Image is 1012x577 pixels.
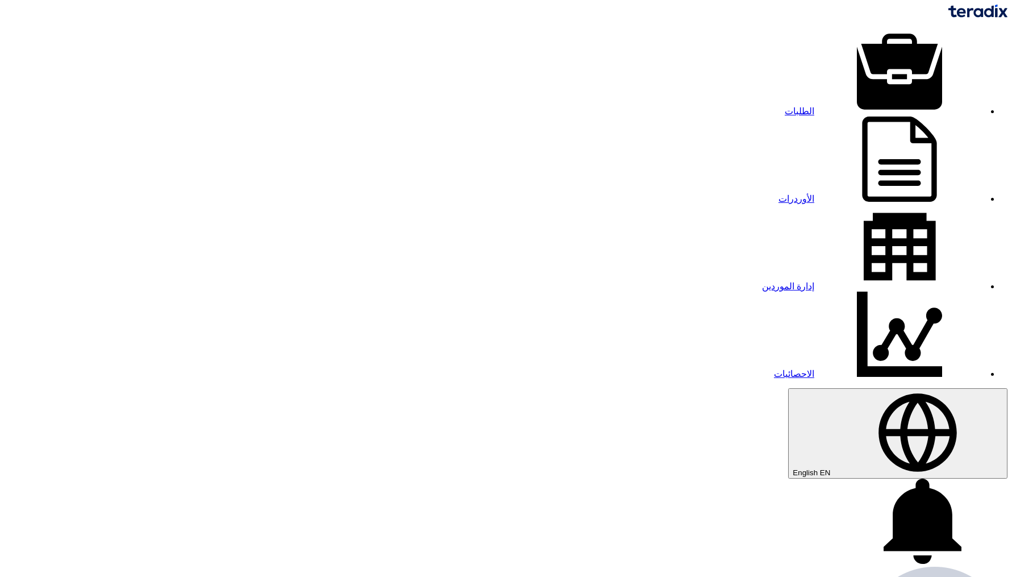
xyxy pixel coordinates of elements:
[785,106,985,116] a: الطلبات
[774,369,985,379] a: الاحصائيات
[788,388,1007,479] button: English EN
[793,468,818,477] span: English
[762,281,985,291] a: إدارة الموردين
[948,5,1007,18] img: Teradix logo
[778,194,985,204] a: الأوردرات
[820,468,831,477] span: EN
